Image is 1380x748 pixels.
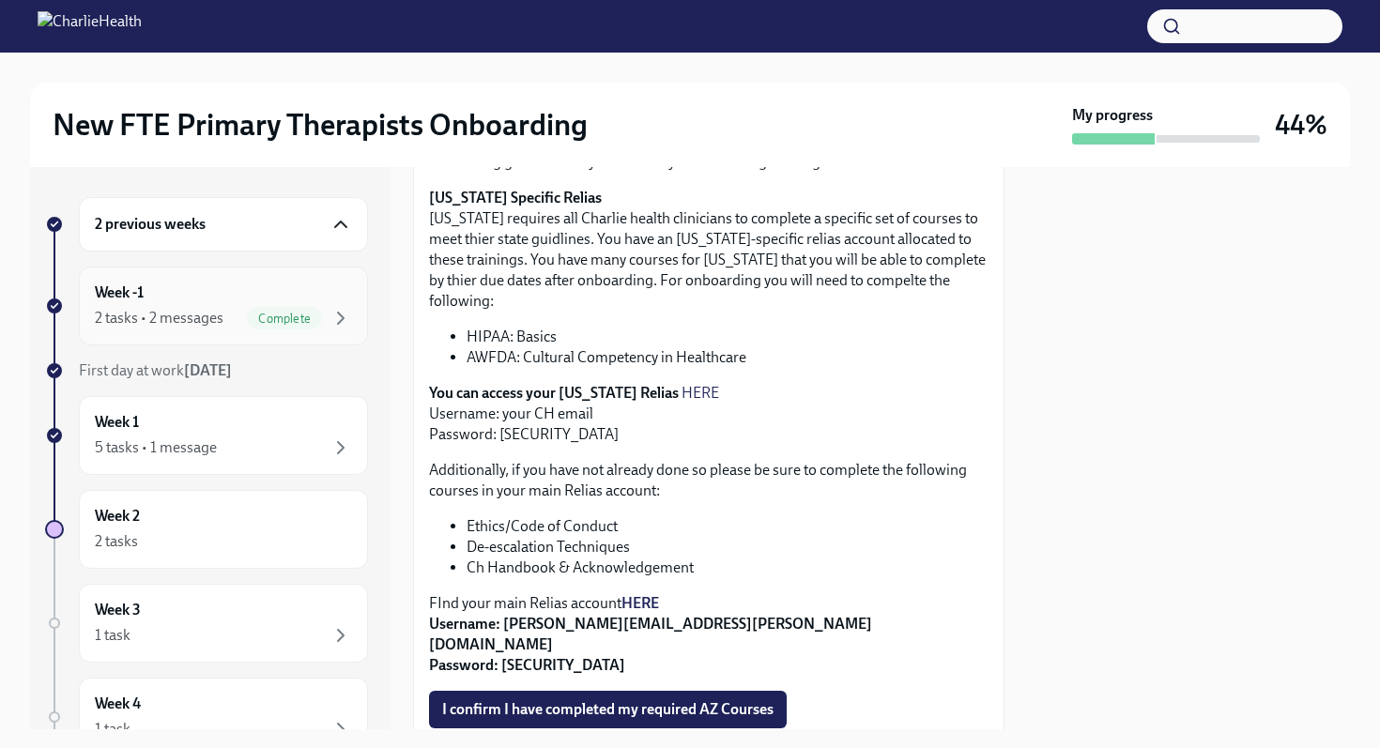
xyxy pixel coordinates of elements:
[184,361,232,379] strong: [DATE]
[95,719,130,740] div: 1 task
[95,412,139,433] h6: Week 1
[95,214,206,235] h6: 2 previous weeks
[429,593,989,676] p: FInd your main Relias account
[95,437,217,458] div: 5 tasks • 1 message
[467,516,989,537] li: Ethics/Code of Conduct
[429,615,872,674] strong: Username: [PERSON_NAME][EMAIL_ADDRESS][PERSON_NAME][DOMAIN_NAME] Password: [SECURITY_DATA]
[95,600,141,620] h6: Week 3
[1072,105,1153,126] strong: My progress
[467,537,989,557] li: De-escalation Techniques
[247,312,322,326] span: Complete
[429,384,679,402] strong: You can access your [US_STATE] Relias
[45,267,368,345] a: Week -12 tasks • 2 messagesComplete
[45,396,368,475] a: Week 15 tasks • 1 message
[38,11,142,41] img: CharlieHealth
[429,691,787,728] button: I confirm I have completed my required AZ Courses
[95,531,138,552] div: 2 tasks
[1275,108,1327,142] h3: 44%
[429,383,989,445] p: Username: your CH email Password: [SECURITY_DATA]
[45,360,368,381] a: First day at work[DATE]
[95,694,141,714] h6: Week 4
[45,584,368,663] a: Week 31 task
[79,197,368,252] div: 2 previous weeks
[45,490,368,569] a: Week 22 tasks
[467,327,989,347] li: HIPAA: Basics
[95,506,140,527] h6: Week 2
[442,700,774,719] span: I confirm I have completed my required AZ Courses
[53,106,588,144] h2: New FTE Primary Therapists Onboarding
[429,189,602,206] strong: [US_STATE] Specific Relias
[95,625,130,646] div: 1 task
[467,347,989,368] li: AWFDA: Cultural Competency in Healthcare
[429,188,989,312] p: [US_STATE] requires all Charlie health clinicians to complete a specific set of courses to meet t...
[95,282,144,303] h6: Week -1
[95,308,223,328] div: 2 tasks • 2 messages
[682,384,719,402] a: HERE
[621,594,659,612] a: HERE
[429,460,989,501] p: Additionally, if you have not already done so please be sure to complete the following courses in...
[467,557,989,578] li: Ch Handbook & Acknowledgement
[79,361,232,379] span: First day at work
